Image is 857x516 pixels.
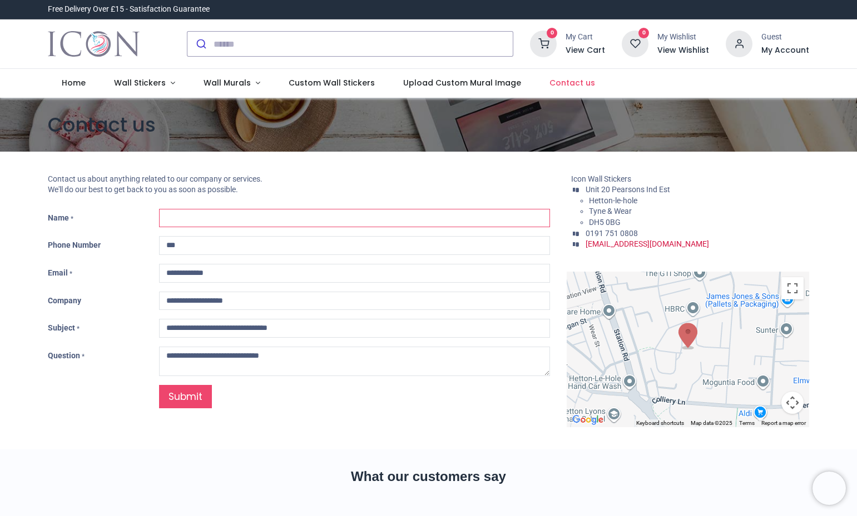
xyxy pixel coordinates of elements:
span: Email [48,268,68,277]
img: Icon Wall Stickers [48,28,140,59]
button: Map camera controls [781,392,804,414]
a: My Account [761,45,809,56]
span: Company [48,296,81,305]
h2: What our customers say [48,467,810,486]
div: Guest [761,32,809,43]
a: Open this area in Google Maps (opens a new window) [569,413,606,427]
span: Subject [48,323,75,332]
span: Question [48,351,80,360]
p: Contact us about anything related to our company or services. We'll do our best to get back to yo... [48,174,550,196]
div: My Wishlist [657,32,709,43]
span: Phone Number [48,241,101,249]
iframe: Brevo live chat [813,472,846,505]
a: Wall Murals [190,69,275,98]
span: Wall Stickers [114,77,166,88]
a: Terms (opens in new tab) [739,420,755,426]
span: ​Unit 20 Pearsons Ind Est [586,185,670,194]
img: Google [569,413,606,427]
span: Wall Murals [204,77,251,88]
span: Contact us [549,77,595,88]
span: Custom Wall Stickers [289,77,375,88]
a: View Wishlist [657,45,709,56]
span: Hetton-le-hole [589,196,637,205]
h1: Contact us [48,111,810,138]
span: Home [62,77,86,88]
button: Toggle fullscreen view [781,277,804,299]
a: 0 [622,39,648,48]
span: Upload Custom Mural Image [403,77,521,88]
button: Keyboard shortcuts [636,419,684,427]
span: Map data ©2025 [691,420,732,426]
button: Submit [187,32,214,56]
span: DH5 0BG [589,218,621,227]
a: Wall Stickers [100,69,190,98]
span: Tyne & Wear [589,207,632,216]
sup: 0 [547,28,557,38]
a: Report a map error [761,420,806,426]
a: Logo of Icon Wall Stickers [48,28,140,59]
li: Icon Wall Stickers [571,174,810,185]
a: View Cart [566,45,605,56]
div: My Cart [566,32,605,43]
span: 0191 751 0808 [586,229,638,238]
a: 0 [530,39,557,48]
a: [EMAIL_ADDRESS][DOMAIN_NAME] [586,239,709,248]
div: Free Delivery Over £15 - Satisfaction Guarantee [48,4,210,15]
iframe: Customer reviews powered by Trustpilot [576,4,809,15]
a: Submit [159,385,212,409]
sup: 0 [638,28,649,38]
span: Name [48,213,69,222]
